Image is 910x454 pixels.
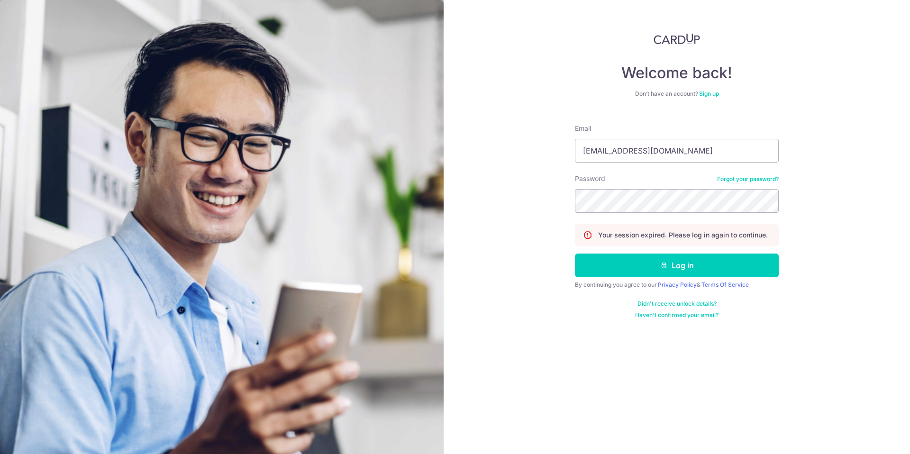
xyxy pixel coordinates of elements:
label: Email [575,124,591,133]
p: Your session expired. Please log in again to continue. [598,230,768,240]
h4: Welcome back! [575,64,779,82]
div: By continuing you agree to our & [575,281,779,289]
div: Don’t have an account? [575,90,779,98]
a: Didn't receive unlock details? [637,300,717,308]
label: Password [575,174,605,183]
a: Privacy Policy [658,281,697,288]
a: Sign up [699,90,719,97]
a: Forgot your password? [717,175,779,183]
a: Terms Of Service [701,281,749,288]
button: Log in [575,254,779,277]
a: Haven't confirmed your email? [635,311,719,319]
img: CardUp Logo [654,33,700,45]
input: Enter your Email [575,139,779,163]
